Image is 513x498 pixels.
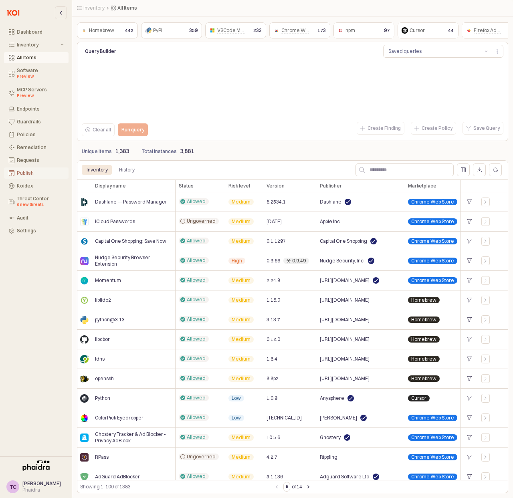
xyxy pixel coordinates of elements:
span: Medium [232,317,250,323]
button: Run query [118,123,148,136]
span: 0.12.0 [267,336,280,343]
span: Marketplace [408,183,436,189]
span: Chrome Web Store [411,277,454,284]
div: + [464,354,475,364]
button: Endpoints [4,103,69,115]
span: Medium [232,454,250,460]
p: Create Policy [422,125,452,131]
div: Table toolbar [77,480,508,493]
span: High [232,258,242,264]
span: Ungoverned [187,454,216,460]
button: Clear all [82,123,115,136]
button: Create Finding [357,122,404,135]
span: Ghostery [320,434,341,441]
p: Total instances [142,148,177,155]
div: Publish [17,170,64,176]
span: python@3.13 [95,317,125,323]
nav: Breadcrumbs [77,5,364,11]
span: Chrome Web Store [411,454,454,460]
button: Requests [4,155,69,166]
span: Medium [232,474,250,480]
button: Inventory [4,39,69,50]
button: Settings [4,225,69,236]
button: TC [6,480,19,493]
span: Allowed [187,375,206,381]
span: Medium [232,199,250,205]
div: Settings [17,228,64,234]
p: 359 [189,27,198,34]
button: Koidex [4,180,69,192]
div: PyPI [153,26,162,34]
button: All Items [4,52,69,63]
div: VSCode Marketplace233 [205,22,266,38]
span: [PERSON_NAME] [320,415,357,421]
button: MCP Servers [4,84,69,102]
div: Threat Center [17,196,64,208]
span: 2.24.8 [267,277,280,284]
span: Rippling [320,454,337,460]
span: AdGuard AdBlocker [95,474,140,480]
span: Allowed [187,355,206,362]
span: Cursor [411,395,426,401]
div: Phaidra [22,487,61,493]
span: [URL][DOMAIN_NAME] [320,375,370,382]
div: Requests [17,157,64,163]
button: Next page [304,482,313,492]
button: Guardrails [4,116,69,127]
p: Save Query [473,125,500,131]
div: Endpoints [17,106,64,112]
span: Medium [232,297,250,303]
span: Display name [95,183,126,189]
div: All Items [17,55,64,60]
button: Dashboard [4,26,69,38]
span: [TECHNICAL_ID] [267,415,302,421]
div: Inventory [82,165,113,175]
span: Chrome Web Store [411,415,454,421]
span: Low [232,395,241,401]
button: Saved queries [384,45,481,57]
span: Anysphere [320,395,344,401]
span: Allowed [187,434,206,440]
div: Chrome Web Store173 [269,22,330,38]
button: Audit [4,212,69,224]
span: Allowed [187,336,206,342]
span: Capital One Shopping [320,238,367,244]
span: Chrome Web Store [281,27,324,34]
span: Homebrew [411,297,436,303]
div: Homebrew442 [77,22,138,38]
span: [DATE] [267,218,282,225]
span: libfido2 [95,297,111,303]
span: Firefox Add-ons [474,27,510,34]
span: [PERSON_NAME] [22,480,61,486]
div: + [464,256,475,266]
span: Momentum [95,277,121,284]
span: Nudge Security Browser Extension [95,254,172,267]
span: Chrome Web Store [411,238,454,244]
span: Status [179,183,194,189]
div: Software [17,68,64,80]
span: Ungoverned [187,218,216,224]
span: libcbor [95,336,110,343]
button: Save Query [463,122,503,135]
span: Low [232,415,241,421]
span: Allowed [187,277,206,283]
label: of 14 [292,483,302,491]
button: Threat Center [4,193,69,211]
p: Run query [121,127,144,133]
button: Menu [491,45,503,58]
div: + [464,275,475,286]
span: Homebrew [411,356,436,362]
div: Policies [17,132,64,137]
button: Software [4,65,69,83]
span: Adguard Software Ltd [320,474,370,480]
span: Homebrew [411,375,436,382]
button: Show suggestions [481,45,491,57]
div: 6 new threats [17,202,64,208]
div: History [114,165,139,175]
div: + [464,295,475,305]
div: + [464,413,475,423]
div: MCP Servers [17,87,64,99]
input: Page [284,482,290,491]
button: Policies [4,129,69,140]
span: Publisher [320,183,342,189]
